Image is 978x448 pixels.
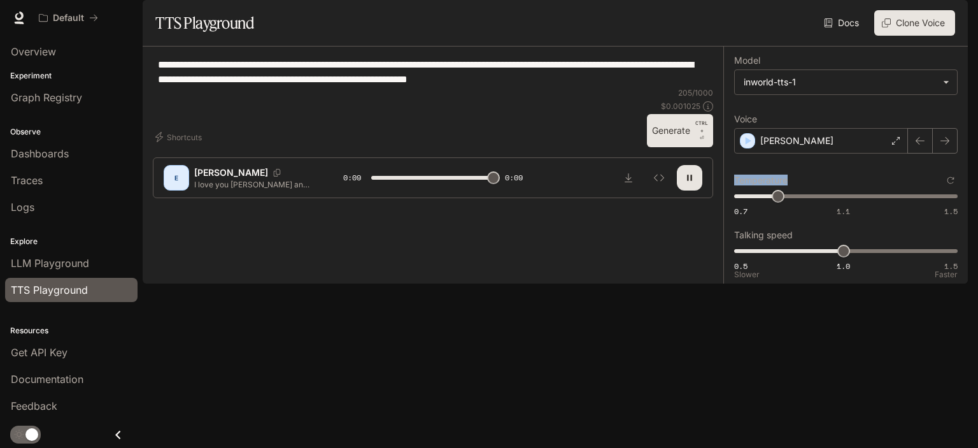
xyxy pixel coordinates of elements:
button: All workspaces [33,5,104,31]
button: Download audio [616,165,641,191]
p: Faster [935,271,958,278]
p: Voice [734,115,757,124]
span: 1.1 [837,206,850,217]
button: Inspect [646,165,672,191]
button: GenerateCTRL +⏎ [647,114,713,147]
h1: TTS Playground [155,10,254,36]
span: 1.5 [944,261,958,271]
span: 0.7 [734,206,748,217]
p: [PERSON_NAME] [760,134,833,147]
p: ⏎ [695,119,708,142]
button: Clone Voice [874,10,955,36]
button: Copy Voice ID [268,169,286,177]
div: inworld-tts-1 [735,70,957,94]
a: Docs [821,10,864,36]
p: 205 / 1000 [678,87,713,98]
div: E [166,168,187,188]
span: 1.0 [837,261,850,271]
p: Slower [734,271,760,278]
p: Talking speed [734,231,793,240]
p: CTRL + [695,119,708,134]
p: Temperature [734,176,788,185]
p: $ 0.001025 [661,101,700,112]
p: I love you [PERSON_NAME] and i want you to know that i will always be there for you all time of m... [194,179,313,190]
span: 0.5 [734,261,748,271]
button: Shortcuts [153,127,207,147]
span: 0:09 [343,171,361,184]
p: Default [53,13,84,24]
p: [PERSON_NAME] [194,166,268,179]
button: Reset to default [944,173,958,187]
p: Model [734,56,760,65]
span: 1.5 [944,206,958,217]
div: inworld-tts-1 [744,76,937,89]
span: 0:09 [505,171,523,184]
